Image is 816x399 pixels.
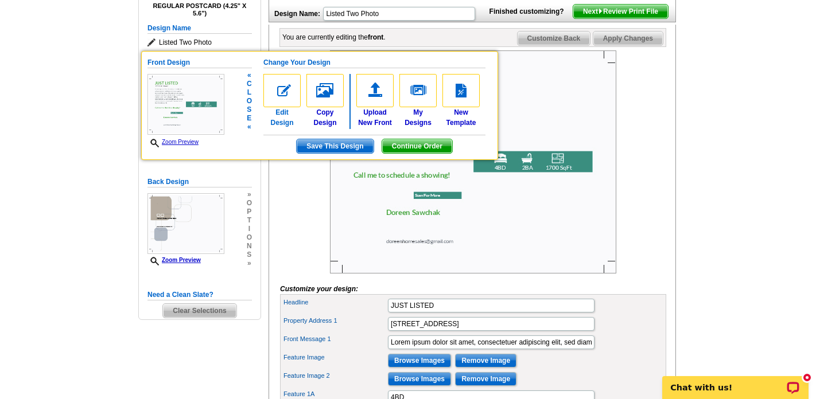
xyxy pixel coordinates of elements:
[368,33,383,41] b: front
[283,371,387,381] label: Feature Image 2
[247,105,252,114] span: s
[247,208,252,216] span: p
[399,74,437,107] img: my-designs.gif
[382,139,452,153] span: Continue Order
[247,190,252,199] span: »
[399,74,437,128] a: MyDesigns
[147,290,252,300] h5: Need a Clean Slate?
[455,354,516,367] input: Remove Image
[147,193,224,254] img: Z18875572_00001_2.jpg
[655,363,816,399] iframe: LiveChat chat widget
[573,5,668,18] span: Next Review Print File
[330,50,616,273] img: Z18875572_00001_1.jpg
[247,71,252,80] span: «
[247,88,252,97] span: l
[356,74,394,107] img: upload-front.gif
[382,139,453,154] button: Continue Order
[274,10,320,18] strong: Design Name:
[247,114,252,123] span: e
[147,257,201,263] a: Zoom Preview
[282,32,386,42] div: You are currently editing the .
[247,216,252,225] span: t
[247,251,252,259] span: s
[442,74,480,107] img: new-template.gif
[297,139,373,153] span: Save This Design
[489,7,571,15] strong: Finished customizing?
[388,372,451,386] input: Browse Images
[147,139,199,145] a: Zoom Preview
[263,74,301,107] img: edit-design.gif
[296,139,374,154] button: Save This Design
[147,2,252,17] h4: Regular Postcard (4.25" x 5.6")
[247,242,252,251] span: n
[147,23,252,34] h5: Design Name
[247,97,252,105] span: o
[247,199,252,208] span: o
[356,74,394,128] a: UploadNew Front
[283,353,387,362] label: Feature Image
[283,389,387,399] label: Feature 1A
[442,74,480,128] a: NewTemplate
[518,32,590,45] span: Customize Back
[455,372,516,386] input: Remove Image
[147,37,252,48] span: Listed Two Photo
[306,74,344,107] img: copy-design.gif
[163,304,236,318] span: Clear Selections
[247,233,252,242] span: o
[247,123,252,131] span: «
[306,74,344,128] a: Copy Design
[147,57,252,68] h5: Front Design
[147,74,224,135] img: Z18875572_00001_1.jpg
[593,32,663,45] span: Apply Changes
[247,259,252,268] span: »
[388,354,451,367] input: Browse Images
[283,316,387,326] label: Property Address 1
[283,298,387,307] label: Headline
[247,80,252,88] span: c
[247,225,252,233] span: i
[283,334,387,344] label: Front Message 1
[598,9,603,14] img: button-next-arrow-white.png
[280,285,358,293] i: Customize your design:
[263,57,485,68] h5: Change Your Design
[263,74,301,128] a: EditDesign
[147,177,252,187] h5: Back Design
